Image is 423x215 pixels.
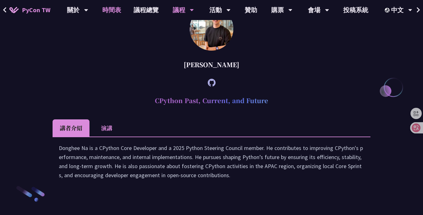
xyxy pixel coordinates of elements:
li: 演講 [89,119,124,137]
h2: CPython Past, Current, and Future [53,91,370,110]
img: Home icon of PyCon TW 2025 [9,7,19,13]
div: [PERSON_NAME] [53,55,370,74]
div: Donghee Na is a CPython Core Developer and a 2025 Python Steering Council member. He contributes ... [59,143,364,186]
li: 講者介紹 [53,119,89,137]
a: PyCon TW [3,2,57,18]
img: Donghee Na [190,7,233,51]
span: PyCon TW [22,5,50,15]
img: Locale Icon [385,8,391,12]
